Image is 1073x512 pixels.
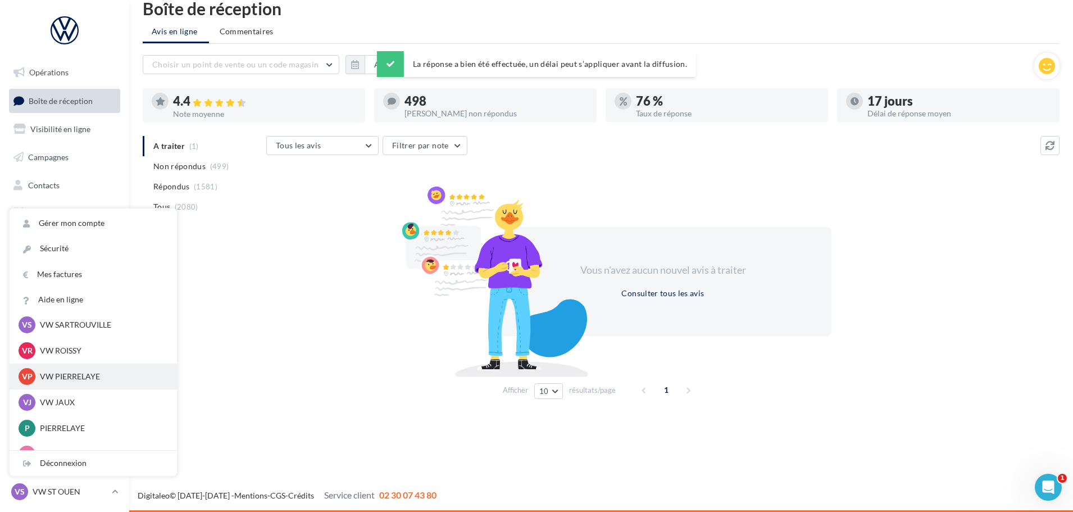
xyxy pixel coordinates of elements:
[345,55,413,74] button: Au total
[40,319,163,330] p: VW SARTROUVILLE
[569,385,616,396] span: résultats/page
[40,345,163,356] p: VW ROISSY
[503,385,528,396] span: Afficher
[7,201,122,225] a: Médiathèque
[404,110,588,117] div: [PERSON_NAME] non répondus
[9,481,120,502] a: VS VW ST OUEN
[365,55,413,74] button: Au total
[10,451,177,476] div: Déconnexion
[153,181,190,192] span: Répondus
[636,95,819,107] div: 76 %
[29,67,69,77] span: Opérations
[25,448,29,460] span: J
[867,110,1051,117] div: Délai de réponse moyen
[40,423,163,434] p: PIERRELAYE
[173,95,356,108] div: 4.4
[377,51,696,77] div: La réponse a bien été effectuée, un délai peut s’appliquer avant la diffusion.
[288,491,314,500] a: Crédits
[7,117,122,141] a: Visibilité en ligne
[566,263,760,278] div: Vous n'avez aucun nouvel avis à traiter
[153,161,206,172] span: Non répondus
[138,491,437,500] span: © [DATE]-[DATE] - - -
[266,136,379,155] button: Tous les avis
[40,397,163,408] p: VW JAUX
[270,491,285,500] a: CGS
[40,448,163,460] p: JAUX
[404,95,588,107] div: 498
[22,345,33,356] span: VR
[210,162,229,171] span: (499)
[10,211,177,236] a: Gérer mon compte
[1035,474,1062,501] iframe: Intercom live chat
[220,26,274,37] span: Commentaires
[234,491,267,500] a: Mentions
[324,490,375,500] span: Service client
[379,490,437,500] span: 02 30 07 43 80
[23,397,31,408] span: VJ
[1058,474,1067,483] span: 1
[33,486,107,497] p: VW ST OUEN
[194,182,217,191] span: (1581)
[175,202,198,211] span: (2080)
[28,180,60,189] span: Contacts
[383,136,467,155] button: Filtrer par note
[10,236,177,261] a: Sécurité
[7,146,122,169] a: Campagnes
[22,371,33,382] span: VP
[534,383,563,399] button: 10
[153,201,170,212] span: Tous
[7,229,122,253] a: Calendrier
[15,486,25,497] span: VS
[138,491,170,500] a: Digitaleo
[7,257,122,291] a: PLV et print personnalisable
[657,381,675,399] span: 1
[25,423,30,434] span: P
[143,55,339,74] button: Choisir un point de vente ou un code magasin
[22,319,32,330] span: VS
[30,124,90,134] span: Visibilité en ligne
[7,294,122,328] a: Campagnes DataOnDemand
[867,95,1051,107] div: 17 jours
[617,287,708,300] button: Consulter tous les avis
[10,287,177,312] a: Aide en ligne
[40,371,163,382] p: VW PIERRELAYE
[539,387,549,396] span: 10
[7,89,122,113] a: Boîte de réception
[152,60,319,69] span: Choisir un point de vente ou un code magasin
[636,110,819,117] div: Taux de réponse
[10,262,177,287] a: Mes factures
[28,152,69,162] span: Campagnes
[7,61,122,84] a: Opérations
[276,141,321,150] span: Tous les avis
[7,174,122,197] a: Contacts
[173,110,356,118] div: Note moyenne
[29,96,93,105] span: Boîte de réception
